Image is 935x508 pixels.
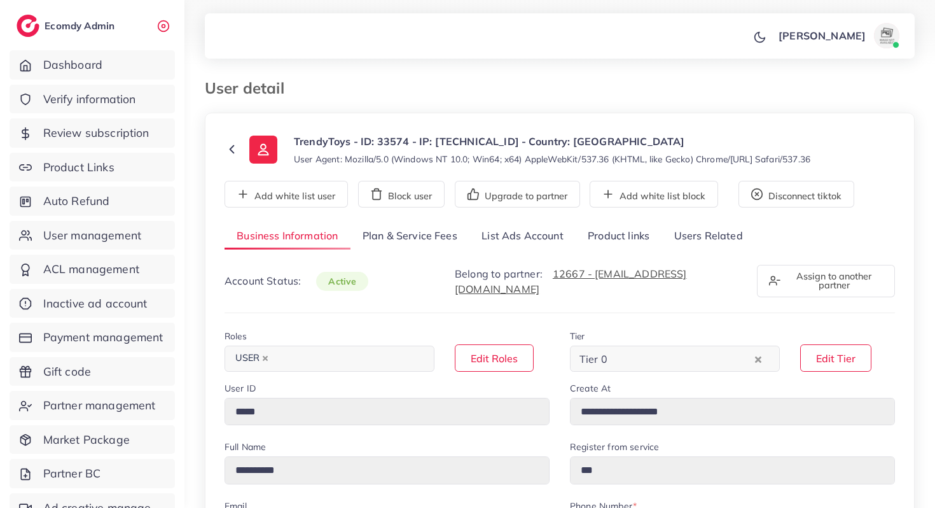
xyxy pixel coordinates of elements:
[469,223,576,250] a: List Ads Account
[43,363,91,380] span: Gift code
[611,349,752,369] input: Search for option
[43,432,130,448] span: Market Package
[757,265,895,297] button: Assign to another partner
[225,181,348,208] button: Add white list user
[779,28,866,43] p: [PERSON_NAME]
[10,221,175,250] a: User management
[10,459,175,488] a: Partner BC
[10,255,175,284] a: ACL management
[661,223,754,250] a: Users Related
[455,181,580,208] button: Upgrade to partner
[455,344,534,372] button: Edit Roles
[10,289,175,318] a: Inactive ad account
[262,355,268,362] button: Deselect USER
[570,330,585,342] label: Tier
[10,425,175,455] a: Market Package
[350,223,469,250] a: Plan & Service Fees
[772,23,904,48] a: [PERSON_NAME]avatar
[43,227,141,244] span: User management
[225,346,434,372] div: Search for option
[275,349,418,369] input: Search for option
[10,118,175,148] a: Review subscription
[358,181,445,208] button: Block user
[10,187,175,216] a: Auto Refund
[249,136,277,164] img: ic-user-info.36bf1079.svg
[225,330,247,342] label: Roles
[577,349,610,369] span: Tier 0
[225,273,368,289] p: Account Status:
[43,91,136,108] span: Verify information
[800,344,871,372] button: Edit Tier
[43,57,102,73] span: Dashboard
[10,50,175,80] a: Dashboard
[43,125,149,141] span: Review subscription
[43,159,114,176] span: Product Links
[294,153,810,166] small: User Agent: Mozilla/5.0 (Windows NT 10.0; Win64; x64) AppleWebKit/537.36 (KHTML, like Gecko) Chro...
[225,223,350,250] a: Business Information
[43,397,156,414] span: Partner management
[205,79,294,97] h3: User detail
[590,181,718,208] button: Add white list block
[755,351,761,366] button: Clear Selected
[43,261,139,278] span: ACL management
[576,223,661,250] a: Product links
[17,15,118,37] a: logoEcomdy Admin
[43,329,163,346] span: Payment management
[230,349,274,367] span: USER
[455,266,742,297] p: Belong to partner:
[294,134,810,149] p: TrendyToys - ID: 33574 - IP: [TECHNICAL_ID] - Country: [GEOGRAPHIC_DATA]
[225,441,266,453] label: Full Name
[10,323,175,352] a: Payment management
[17,15,39,37] img: logo
[570,382,611,395] label: Create At
[316,272,368,291] span: active
[45,20,118,32] h2: Ecomdy Admin
[455,267,687,295] a: 12667 - [EMAIL_ADDRESS][DOMAIN_NAME]
[43,193,110,209] span: Auto Refund
[10,391,175,420] a: Partner management
[10,153,175,182] a: Product Links
[43,465,101,482] span: Partner BC
[874,23,899,48] img: avatar
[10,85,175,114] a: Verify information
[738,181,854,208] button: Disconnect tiktok
[225,382,256,395] label: User ID
[570,441,659,453] label: Register from service
[10,357,175,386] a: Gift code
[43,295,148,312] span: Inactive ad account
[570,346,780,372] div: Search for option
